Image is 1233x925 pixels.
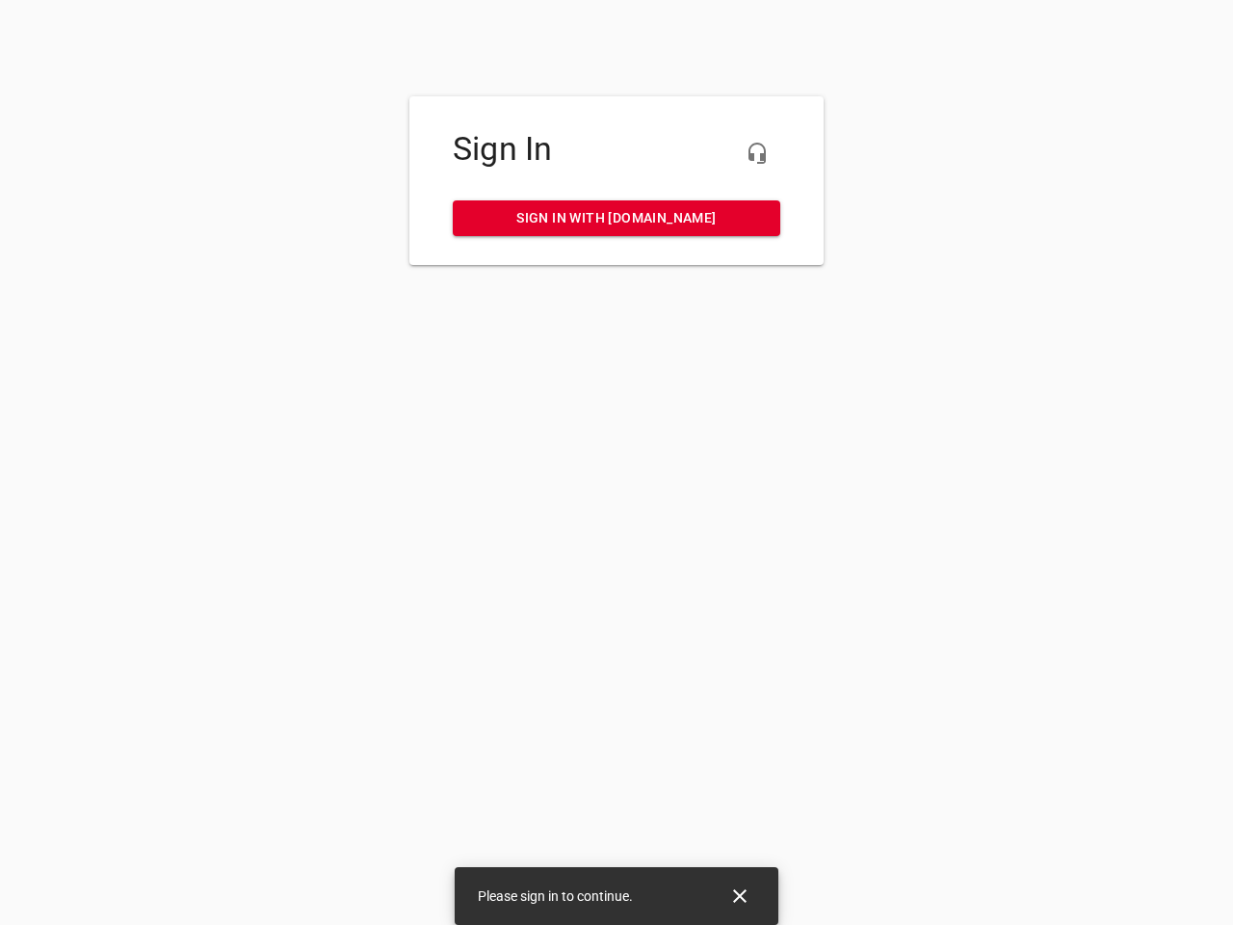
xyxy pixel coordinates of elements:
[453,130,780,169] h4: Sign In
[734,130,780,176] button: Live Chat
[468,206,765,230] span: Sign in with [DOMAIN_NAME]
[453,200,780,236] a: Sign in with [DOMAIN_NAME]
[478,888,633,904] span: Please sign in to continue.
[717,873,763,919] button: Close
